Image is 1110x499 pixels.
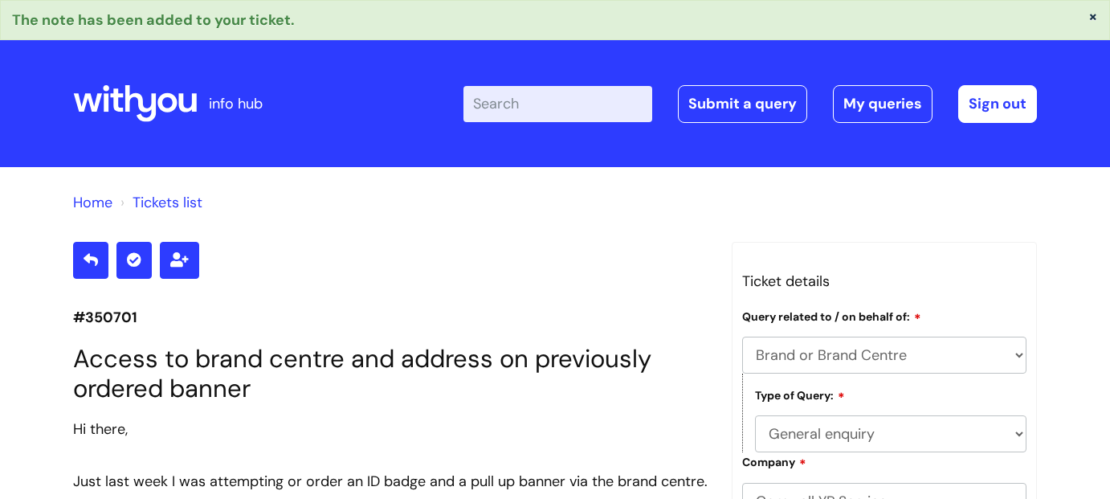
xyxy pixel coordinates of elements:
li: Tickets list [116,190,202,215]
a: Sign out [958,85,1037,122]
h1: Access to brand centre and address on previously ordered banner [73,344,708,403]
p: info hub [209,91,263,117]
div: | - [463,85,1037,122]
a: Submit a query [678,85,807,122]
a: Tickets list [133,193,202,212]
label: Company [742,453,806,469]
div: Just last week I was attempting or order an ID badge and a pull up banner via the brand centre. [73,468,708,494]
input: Search [463,86,652,121]
button: × [1088,9,1098,23]
a: My queries [833,85,932,122]
div: Hi there, [73,416,708,442]
li: Solution home [73,190,112,215]
a: Home [73,193,112,212]
p: #350701 [73,305,708,330]
label: Type of Query: [755,387,845,403]
label: Query related to / on behalf of: [742,308,921,324]
h3: Ticket details [742,268,1026,294]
